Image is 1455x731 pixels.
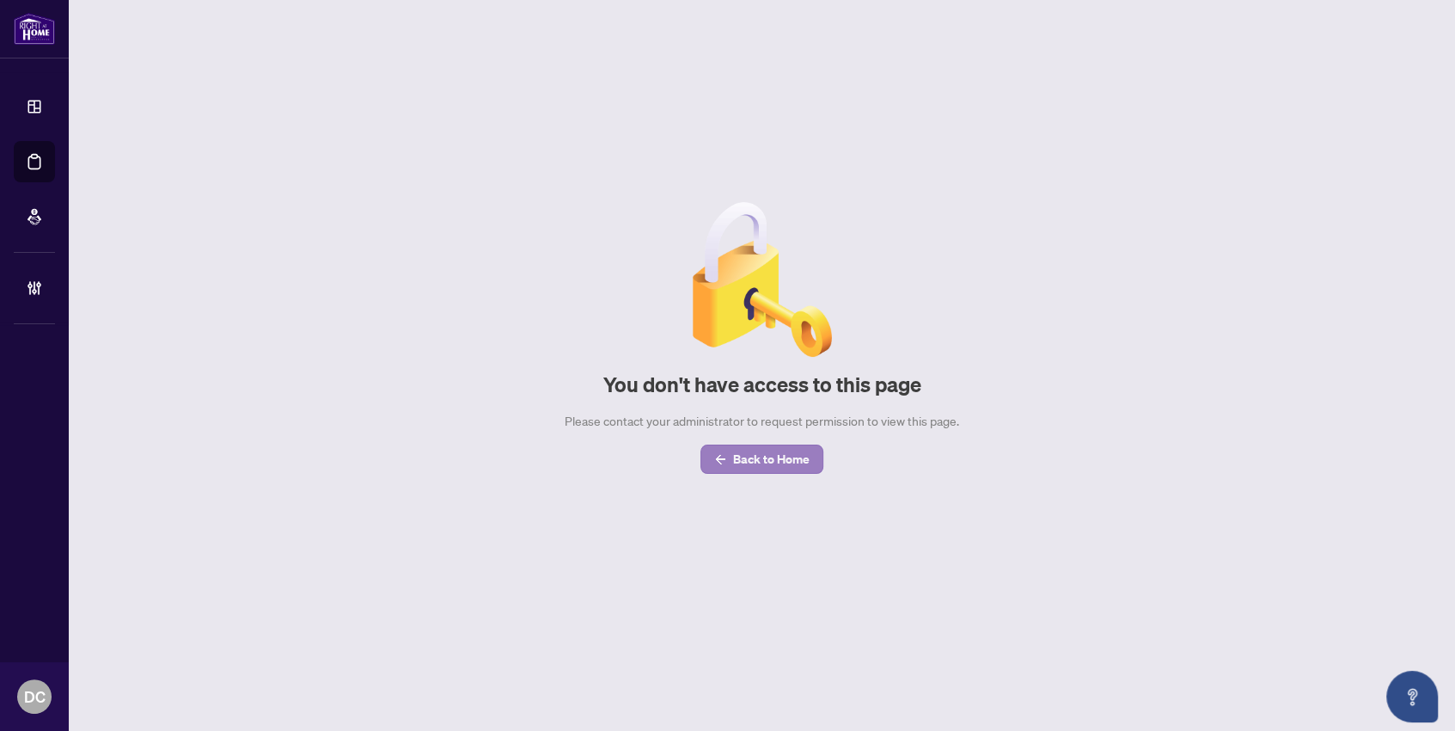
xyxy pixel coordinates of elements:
[14,13,55,45] img: logo
[1386,671,1438,722] button: Open asap
[714,453,726,465] span: arrow-left
[733,445,810,473] span: Back to Home
[700,445,823,474] button: Back to Home
[565,412,959,431] div: Please contact your administrator to request permission to view this page.
[24,685,46,709] span: DC
[603,371,921,398] h2: You don't have access to this page
[685,202,840,357] img: Null State Icon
